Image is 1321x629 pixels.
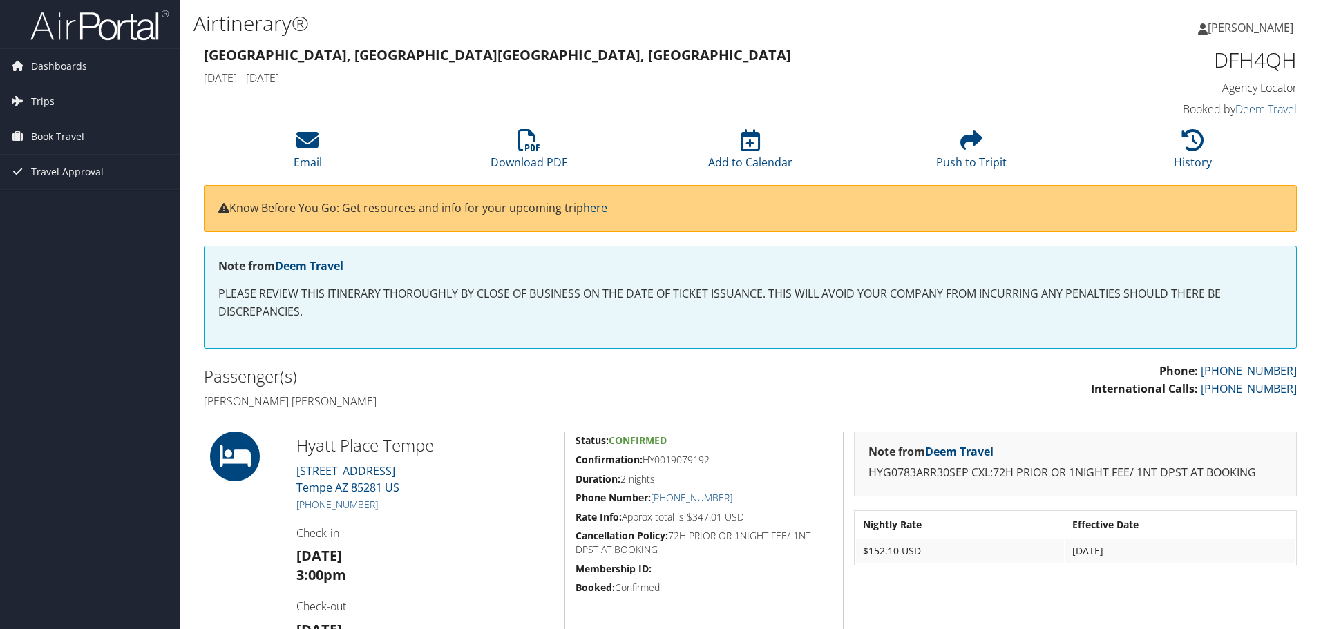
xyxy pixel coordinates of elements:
strong: Confirmation: [576,453,643,466]
a: Deem Travel [275,258,343,273]
a: Add to Calendar [708,137,792,170]
a: [PHONE_NUMBER] [1201,363,1297,378]
span: Dashboards [31,49,87,84]
strong: Status: [576,434,609,447]
strong: Phone: [1159,363,1198,378]
h1: Airtinerary® [193,9,936,38]
h5: 2 nights [576,472,833,486]
span: Trips [31,84,55,119]
h4: [PERSON_NAME] [PERSON_NAME] [204,394,740,409]
strong: Booked: [576,581,615,594]
h4: Check-out [296,599,554,614]
a: History [1174,137,1212,170]
strong: [GEOGRAPHIC_DATA], [GEOGRAPHIC_DATA] [GEOGRAPHIC_DATA], [GEOGRAPHIC_DATA] [204,46,791,64]
span: [PERSON_NAME] [1208,20,1293,35]
th: Effective Date [1065,512,1295,537]
strong: 3:00pm [296,565,346,584]
strong: [DATE] [296,546,342,565]
strong: Phone Number: [576,491,651,504]
strong: Membership ID: [576,562,652,575]
h2: Hyatt Place Tempe [296,434,554,457]
p: HYG0783ARR30SEP CXL:72H PRIOR OR 1NIGHT FEE/ 1NT DPST AT BOOKING [868,464,1282,482]
h5: HY0019079192 [576,453,833,467]
span: Book Travel [31,119,84,154]
strong: Note from [218,258,343,273]
h4: [DATE] - [DATE] [204,70,1018,86]
span: Confirmed [609,434,667,447]
a: [PHONE_NUMBER] [1201,381,1297,396]
a: [PERSON_NAME] [1198,7,1307,48]
strong: Cancellation Policy: [576,529,668,542]
a: Deem Travel [1235,101,1297,117]
h4: Check-in [296,525,554,541]
h1: DFH4QH [1039,46,1297,75]
th: Nightly Rate [856,512,1064,537]
img: airportal-logo.png [30,9,169,41]
a: [PHONE_NUMBER] [651,491,732,504]
h5: 72H PRIOR OR 1NIGHT FEE/ 1NT DPST AT BOOKING [576,529,833,556]
a: Deem Travel [925,444,994,459]
a: [PHONE_NUMBER] [296,498,378,511]
p: Know Before You Go: Get resources and info for your upcoming trip [218,200,1282,217]
span: Travel Approval [31,155,104,189]
h2: Passenger(s) [204,365,740,388]
strong: International Calls: [1091,381,1198,396]
a: Email [294,137,322,170]
a: here [583,200,607,215]
td: $152.10 USD [856,539,1064,563]
td: [DATE] [1065,539,1295,563]
strong: Rate Info: [576,510,622,523]
p: PLEASE REVIEW THIS ITINERARY THOROUGHLY BY CLOSE OF BUSINESS ON THE DATE OF TICKET ISSUANCE. THIS... [218,285,1282,320]
h5: Approx total is $347.01 USD [576,510,833,524]
h4: Booked by [1039,101,1297,117]
h5: Confirmed [576,581,833,594]
strong: Duration: [576,472,620,485]
a: Push to Tripit [936,137,1007,170]
h4: Agency Locator [1039,80,1297,95]
a: Download PDF [491,137,567,170]
strong: Note from [868,444,994,459]
a: [STREET_ADDRESS]Tempe AZ 85281 US [296,463,399,495]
